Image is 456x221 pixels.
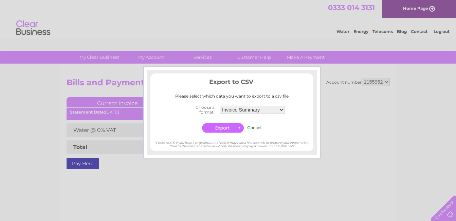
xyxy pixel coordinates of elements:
a: Energy [353,29,368,34]
a: Telecoms [372,29,393,34]
div: *Please NOTE, if you have a large amount of calls it may take a few seconds to prepare your infor... [150,134,313,148]
a: Log out [434,29,450,34]
h3: Export to CSV [150,77,313,89]
div: Clear Business is a trading name of Verastar Limited (registered in [GEOGRAPHIC_DATA] No. 3667643... [68,4,389,33]
input: Cancel [247,125,261,130]
a: Contact [411,29,427,34]
th: Choose a format: [177,103,218,117]
a: Blog [397,29,407,34]
a: 0333 014 3131 [328,3,375,12]
div: Please select which data you want to export to a csv file [150,94,313,99]
img: logo.png [16,18,51,38]
a: Water [336,29,349,34]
